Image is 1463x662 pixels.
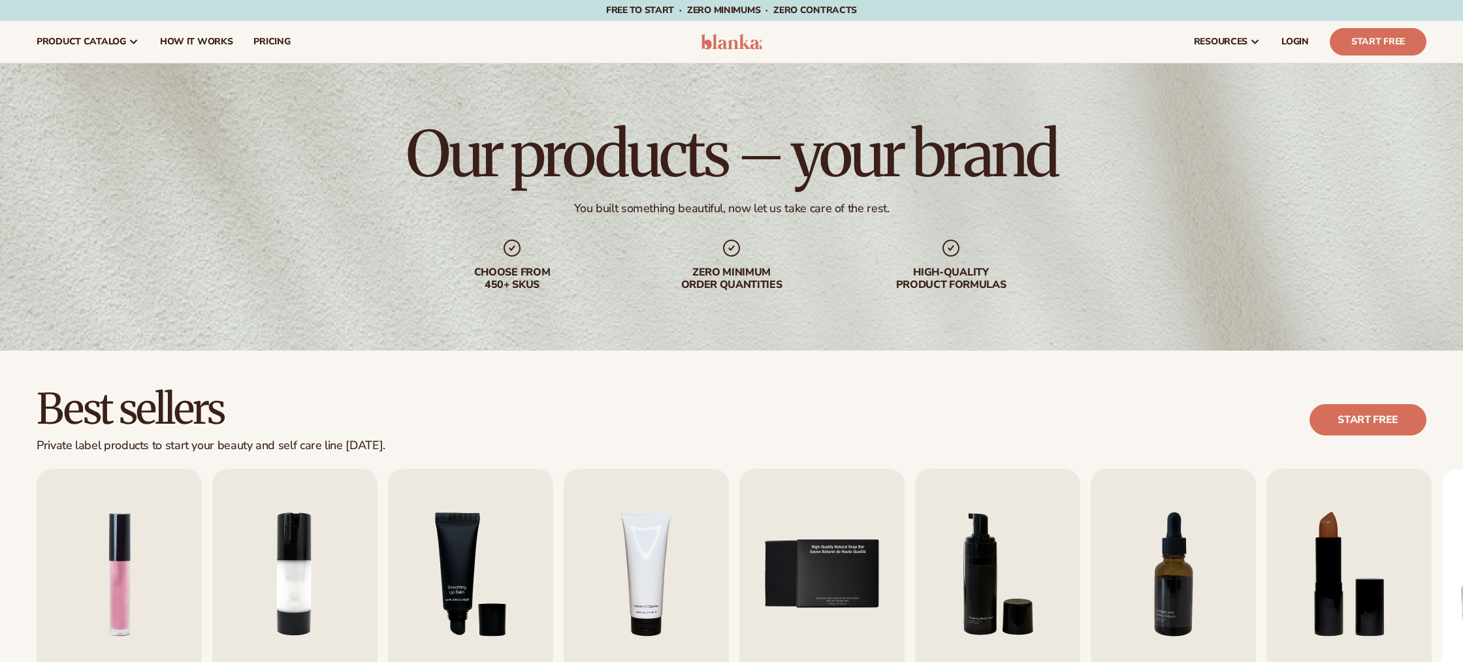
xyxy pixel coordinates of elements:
span: LOGIN [1281,37,1309,47]
a: LOGIN [1271,21,1319,63]
a: product catalog [26,21,150,63]
a: resources [1183,21,1271,63]
img: logo [701,34,763,50]
div: You built something beautiful, now let us take care of the rest. [574,201,890,216]
span: pricing [253,37,290,47]
h2: Best sellers [37,387,385,431]
a: pricing [243,21,300,63]
span: product catalog [37,37,126,47]
div: High-quality product formulas [867,266,1035,291]
a: Start free [1310,404,1426,435]
h1: Our products – your brand [406,123,1057,185]
div: Private label products to start your beauty and self care line [DATE]. [37,439,385,453]
span: Free to start · ZERO minimums · ZERO contracts [606,4,857,16]
span: resources [1194,37,1247,47]
a: Start Free [1330,28,1426,55]
a: How It Works [150,21,244,63]
div: Zero minimum order quantities [648,266,815,291]
span: How It Works [160,37,233,47]
div: Choose from 450+ Skus [428,266,596,291]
